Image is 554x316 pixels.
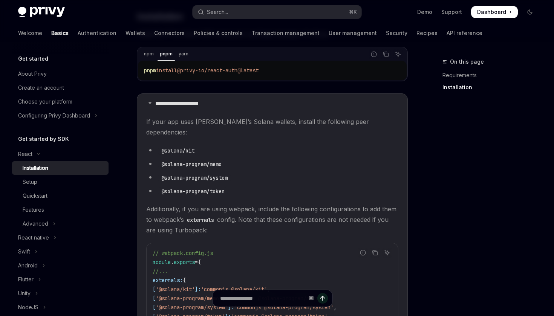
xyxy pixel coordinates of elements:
[12,109,109,122] button: Toggle Configuring Privy Dashboard section
[78,24,116,42] a: Authentication
[12,217,109,231] button: Toggle Advanced section
[153,259,171,266] span: module
[370,248,380,258] button: Copy the contents from the code block
[23,205,44,214] div: Features
[18,289,31,298] div: Unity
[18,69,47,78] div: About Privy
[142,49,156,58] div: npm
[12,203,109,217] a: Features
[195,259,198,266] span: =
[18,233,49,242] div: React native
[447,24,482,42] a: API reference
[524,6,536,18] button: Toggle dark mode
[184,216,217,224] code: externals
[18,97,72,106] div: Choose your platform
[195,286,201,293] span: ]:
[176,49,191,58] div: yarn
[183,277,186,284] span: {
[18,303,38,312] div: NodeJS
[12,287,109,300] button: Toggle Unity section
[12,81,109,95] a: Create an account
[442,81,542,93] a: Installation
[369,49,379,59] button: Report incorrect code
[158,147,197,155] code: @solana/kit
[12,189,109,203] a: Quickstart
[386,24,407,42] a: Security
[158,187,228,195] code: @solana-program/token
[450,57,484,66] span: On this page
[51,24,69,42] a: Basics
[156,67,177,74] span: install
[18,261,38,270] div: Android
[158,160,225,168] code: @solana-program/memo
[220,290,306,307] input: Ask a question...
[23,163,48,173] div: Installation
[442,69,542,81] a: Requirements
[18,111,90,120] div: Configuring Privy Dashboard
[12,147,109,161] button: Toggle React section
[146,116,398,137] span: If your app uses [PERSON_NAME]’s Solana wallets, install the following peer dependencies:
[23,191,47,200] div: Quickstart
[18,24,42,42] a: Welcome
[174,259,195,266] span: exports
[158,49,175,58] div: pnpm
[177,67,259,74] span: @privy-io/react-auth@latest
[18,134,69,143] h5: Get started by SDK
[146,204,398,235] span: Additionally, if you are using webpack, include the following configurations to add them to webpa...
[18,54,48,63] h5: Get started
[198,259,201,266] span: {
[153,268,168,275] span: //...
[382,248,392,258] button: Ask AI
[12,95,109,108] a: Choose your platform
[153,277,183,284] span: externals:
[12,301,109,314] button: Toggle NodeJS section
[417,8,432,16] a: Demo
[18,7,65,17] img: dark logo
[125,24,145,42] a: Wallets
[201,286,267,293] span: 'commonjs @solana/kit'
[194,24,243,42] a: Policies & controls
[393,49,403,59] button: Ask AI
[158,174,231,182] code: @solana-program/system
[12,259,109,272] button: Toggle Android section
[329,24,377,42] a: User management
[12,273,109,286] button: Toggle Flutter section
[154,24,185,42] a: Connectors
[156,286,195,293] span: '@solana/kit'
[252,24,320,42] a: Transaction management
[153,286,156,293] span: [
[18,150,32,159] div: React
[471,6,518,18] a: Dashboard
[18,275,34,284] div: Flutter
[18,247,30,256] div: Swift
[207,8,228,17] div: Search...
[171,259,174,266] span: .
[477,8,506,16] span: Dashboard
[23,219,48,228] div: Advanced
[153,250,213,256] span: // webpack.config.js
[317,293,328,304] button: Send message
[441,8,462,16] a: Support
[23,177,37,186] div: Setup
[193,5,361,19] button: Open search
[416,24,438,42] a: Recipes
[381,49,391,59] button: Copy the contents from the code block
[12,161,109,175] a: Installation
[12,67,109,81] a: About Privy
[12,231,109,244] button: Toggle React native section
[267,286,270,293] span: ,
[12,245,109,258] button: Toggle Swift section
[18,83,64,92] div: Create an account
[358,248,368,258] button: Report incorrect code
[144,67,156,74] span: pnpm
[349,9,357,15] span: ⌘ K
[12,175,109,189] a: Setup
